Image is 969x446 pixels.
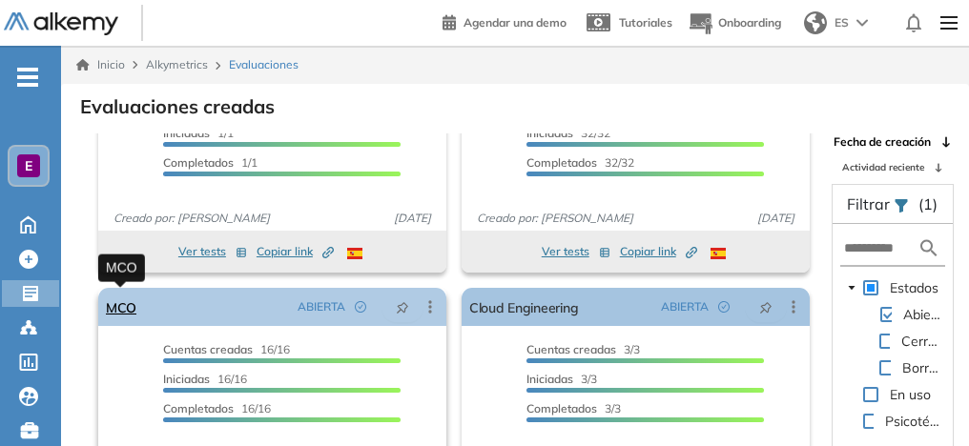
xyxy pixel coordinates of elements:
[76,56,125,73] a: Inicio
[163,155,234,170] span: Completados
[355,301,366,313] span: check-circle
[718,301,730,313] span: check-circle
[163,401,234,416] span: Completados
[745,292,787,322] button: pushpin
[526,342,640,356] span: 3/3
[163,401,271,416] span: 16/16
[80,95,275,118] h3: Evaluaciones creadas
[464,15,567,30] span: Agendar una demo
[229,56,299,73] span: Evaluaciones
[146,57,208,71] span: Alkymetrics
[396,299,409,314] span: pushpin
[620,243,697,260] span: Copiar link
[469,210,641,227] span: Creado por: [PERSON_NAME]
[526,126,610,140] span: 32/32
[842,160,924,174] span: Actividad reciente
[526,155,634,170] span: 32/32
[381,292,423,322] button: pushpin
[759,299,773,314] span: pushpin
[886,383,935,406] span: En uso
[163,126,210,140] span: Iniciadas
[661,298,709,315] span: ABIERTA
[98,253,145,281] div: MCO
[902,359,957,376] span: Borrador
[106,210,278,227] span: Creado por: [PERSON_NAME]
[469,288,578,326] a: Cloud Engineering
[163,372,247,386] span: 16/16
[881,410,945,433] span: Psicotécnicos
[897,330,945,353] span: Cerradas
[25,158,32,173] span: E
[163,372,210,386] span: Iniciadas
[163,155,258,170] span: 1/1
[835,14,849,31] span: ES
[688,3,781,44] button: Onboarding
[443,10,567,32] a: Agendar una demo
[163,342,253,356] span: Cuentas creadas
[298,298,345,315] span: ABIERTA
[526,126,573,140] span: Iniciadas
[106,288,136,326] a: MCO
[890,386,931,403] span: En uso
[750,210,802,227] span: [DATE]
[386,210,439,227] span: [DATE]
[526,401,597,416] span: Completados
[847,194,894,213] span: Filtrar
[890,279,938,296] span: Estados
[257,243,334,260] span: Copiar link
[834,133,931,151] span: Fecha de creación
[17,75,38,79] i: -
[856,19,868,27] img: arrow
[901,333,958,350] span: Cerradas
[711,248,726,259] img: ESP
[933,4,965,42] img: Menu
[526,372,573,386] span: Iniciadas
[903,306,955,323] span: Abiertas
[619,15,672,30] span: Tutoriales
[847,283,856,293] span: caret-down
[885,413,968,430] span: Psicotécnicos
[918,193,938,215] span: (1)
[526,372,597,386] span: 3/3
[526,401,621,416] span: 3/3
[163,342,290,356] span: 16/16
[178,240,247,263] button: Ver tests
[347,248,362,259] img: ESP
[718,15,781,30] span: Onboarding
[257,240,334,263] button: Copiar link
[898,356,945,379] span: Borrador
[804,11,827,34] img: world
[542,240,610,263] button: Ver tests
[620,240,697,263] button: Copiar link
[526,342,616,356] span: Cuentas creadas
[526,155,597,170] span: Completados
[163,126,234,140] span: 1/1
[4,12,118,36] img: Logo
[899,303,945,326] span: Abiertas
[886,276,942,299] span: Estados
[917,236,940,260] img: search icon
